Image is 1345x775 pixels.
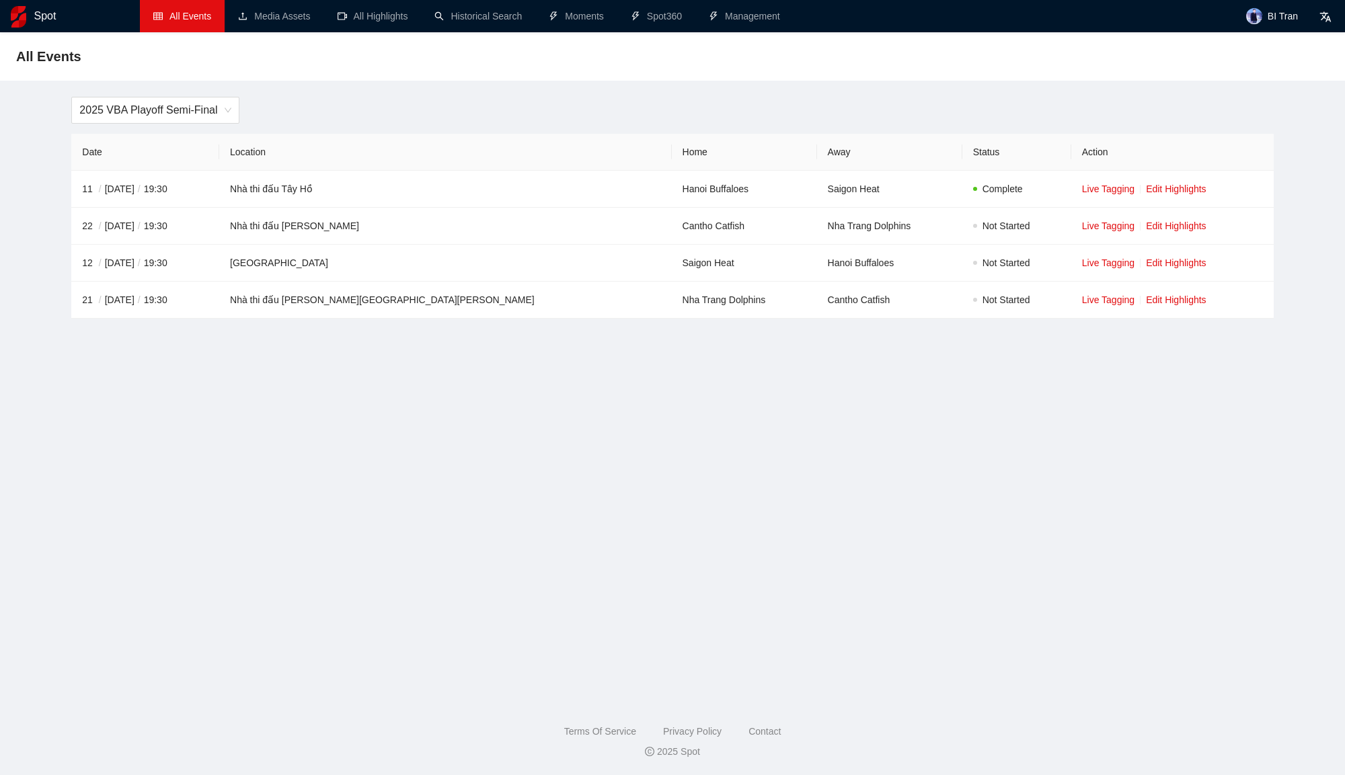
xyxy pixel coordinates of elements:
[817,208,962,245] td: Nha Trang Dolphins
[95,220,105,231] span: /
[1146,183,1206,194] a: Edit Highlights
[672,171,817,208] td: Hanoi Buffaloes
[11,744,1334,759] div: 2025 Spot
[95,183,105,194] span: /
[983,220,1030,231] span: Not Started
[1146,257,1206,268] a: Edit Highlights
[1246,8,1262,24] img: avatar
[549,11,604,22] a: thunderboltMoments
[238,11,310,22] a: uploadMedia Assets
[219,245,671,282] td: [GEOGRAPHIC_DATA]
[1082,257,1135,268] a: Live Tagging
[134,257,144,268] span: /
[71,208,219,245] td: 22 [DATE] 19:30
[71,134,219,171] th: Date
[434,11,522,22] a: searchHistorical Search
[672,134,817,171] th: Home
[1082,294,1135,305] a: Live Tagging
[219,282,671,319] td: Nhà thi đấu [PERSON_NAME][GEOGRAPHIC_DATA][PERSON_NAME]
[672,282,817,319] td: Nha Trang Dolphins
[71,282,219,319] td: 21 [DATE] 19:30
[11,6,26,28] img: logo
[134,183,144,194] span: /
[169,11,211,22] span: All Events
[71,171,219,208] td: 11 [DATE] 19:30
[71,245,219,282] td: 12 [DATE] 19:30
[1082,183,1135,194] a: Live Tagging
[134,220,144,231] span: /
[672,245,817,282] td: Saigon Heat
[1082,220,1135,231] a: Live Tagging
[748,726,781,737] a: Contact
[645,747,654,756] span: copyright
[16,46,81,67] span: All Events
[817,134,962,171] th: Away
[663,726,722,737] a: Privacy Policy
[1071,134,1274,171] th: Action
[79,97,231,123] span: 2025 VBA Playoff Semi-Final
[817,282,962,319] td: Cantho Catfish
[95,257,105,268] span: /
[817,171,962,208] td: Saigon Heat
[134,294,144,305] span: /
[219,208,671,245] td: Nhà thi đấu [PERSON_NAME]
[95,294,105,305] span: /
[962,134,1071,171] th: Status
[1146,294,1206,305] a: Edit Highlights
[153,11,163,21] span: table
[338,11,408,22] a: video-cameraAll Highlights
[672,208,817,245] td: Cantho Catfish
[219,171,671,208] td: Nhà thi đấu Tây Hồ
[983,257,1030,268] span: Not Started
[1146,220,1206,231] a: Edit Highlights
[983,183,1023,194] span: Complete
[219,134,671,171] th: Location
[564,726,636,737] a: Terms Of Service
[631,11,682,22] a: thunderboltSpot360
[709,11,780,22] a: thunderboltManagement
[817,245,962,282] td: Hanoi Buffaloes
[983,294,1030,305] span: Not Started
